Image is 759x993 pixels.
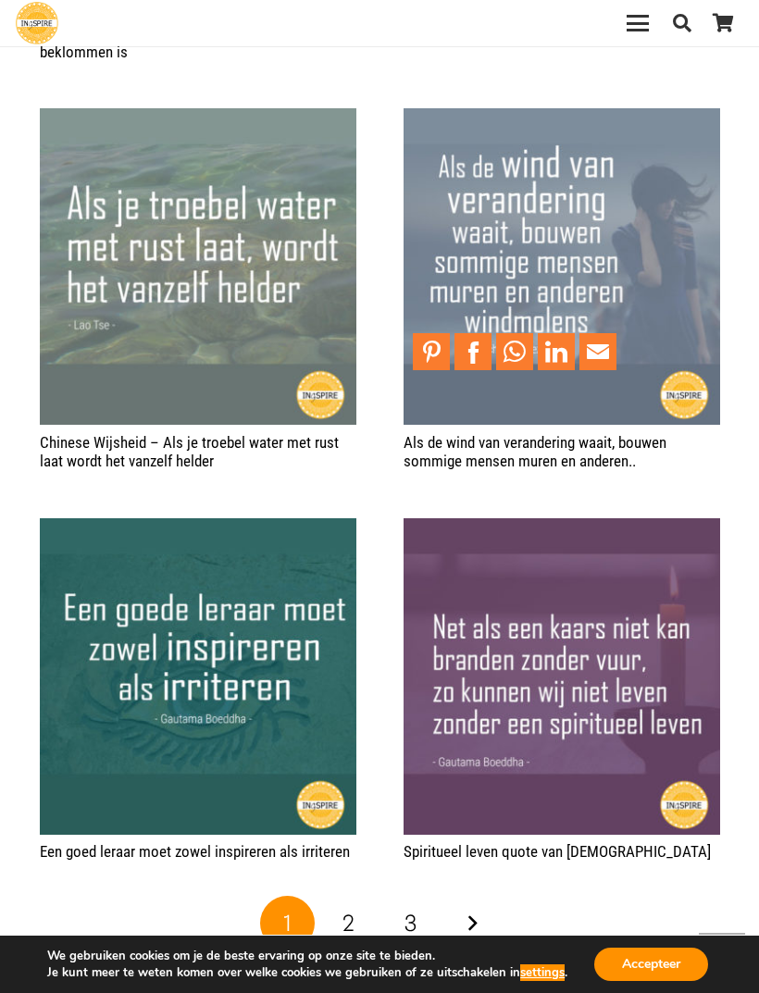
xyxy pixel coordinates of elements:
img: Citaat van de Chinese filosoof LAO TSE [40,108,356,425]
img: Wijsheid van Boeddha: Een goed leraar moet zowel inspireren als irriteren [40,518,356,835]
a: Als de wind van verandering waait, bouwen sommige mensen muren en anderen.. [404,110,720,129]
a: Share to Facebook [454,333,491,370]
a: Chinese Wijsheid – Als je troebel water met rust laat wordt het vanzelf helder [40,433,339,470]
a: Terug naar top [699,933,745,979]
p: We gebruiken cookies om je de beste ervaring op onze site te bieden. [47,948,567,964]
span: 1 [283,910,292,937]
a: Share to WhatsApp [496,333,533,370]
a: Een goed leraar moet zowel inspireren als irriteren [40,842,350,861]
a: Mail to Email This [579,333,616,370]
a: Share to LinkedIn [538,333,575,370]
span: 3 [404,910,417,937]
li: Facebook [454,333,496,370]
a: Quote: Er is altijd een hogere top die nog niet beklommen is [40,23,317,60]
img: Spreuk van Boeddha over het belang van Spiritueel leven | ingspire [404,518,720,835]
a: Spiritueel leven quote van [DEMOGRAPHIC_DATA] [404,842,711,861]
a: Ingspire - het zingevingsplatform met de mooiste spreuken en gouden inzichten over het leven [16,2,58,44]
a: Pagina 3 [382,896,438,951]
a: Een goed leraar moet zowel inspireren als irriteren [40,520,356,539]
li: Pinterest [413,333,454,370]
button: Accepteer [594,948,708,981]
img: Spreuk over omgaan met verandering: Als de wind van verandering waait, bouwen sommige mensen mure... [404,108,720,425]
li: Email This [579,333,621,370]
a: Chinese Wijsheid – Als je troebel water met rust laat wordt het vanzelf helder [40,110,356,129]
a: Menu [615,12,662,34]
li: WhatsApp [496,333,538,370]
span: 2 [342,910,355,937]
span: Pagina 1 [260,896,316,951]
button: settings [520,964,565,981]
p: Je kunt meer te weten komen over welke cookies we gebruiken of ze uitschakelen in . [47,964,567,981]
a: Pin to Pinterest [413,333,450,370]
a: Pagina 2 [321,896,377,951]
a: Als de wind van verandering waait, bouwen sommige mensen muren en anderen.. [404,433,666,470]
a: Spiritueel leven quote van Boeddha [404,520,720,539]
li: LinkedIn [538,333,579,370]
